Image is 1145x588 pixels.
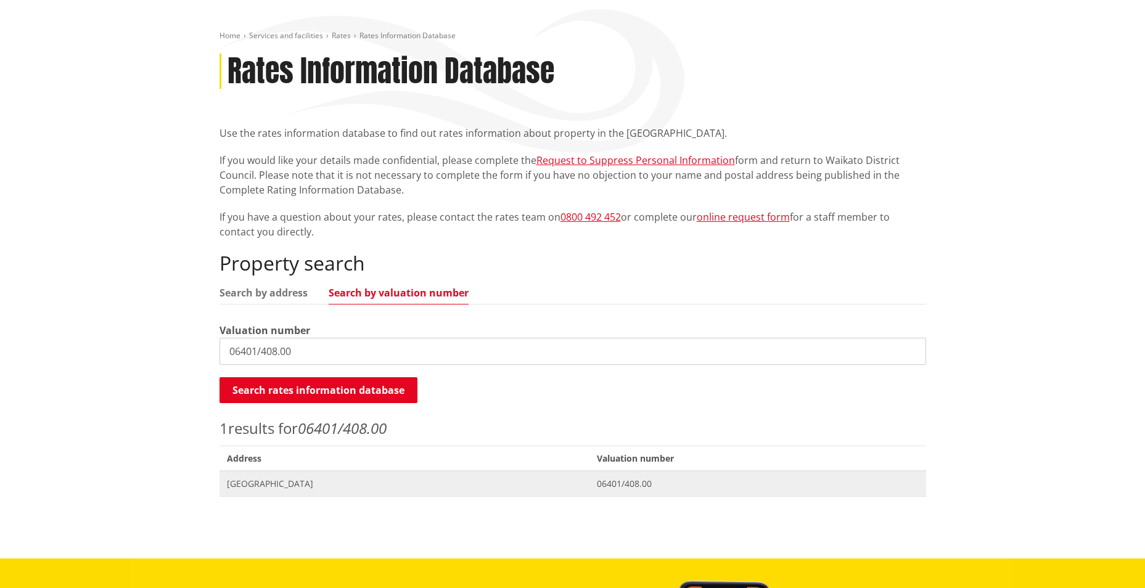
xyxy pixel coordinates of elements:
input: e.g. 03920/020.01A [220,338,926,365]
span: 06401/408.00 [597,478,919,490]
button: Search rates information database [220,377,417,403]
a: [GEOGRAPHIC_DATA] 06401/408.00 [220,471,926,496]
a: 0800 492 452 [560,210,621,224]
a: Request to Suppress Personal Information [536,153,735,167]
span: Valuation number [589,446,926,471]
span: 1 [220,418,228,438]
a: Search by valuation number [329,288,469,298]
a: Rates [332,30,351,41]
p: Use the rates information database to find out rates information about property in the [GEOGRAPHI... [220,126,926,141]
label: Valuation number [220,323,310,338]
h1: Rates Information Database [228,54,554,89]
a: Search by address [220,288,308,298]
em: 06401/408.00 [298,418,387,438]
a: Home [220,30,240,41]
p: If you would like your details made confidential, please complete the form and return to Waikato ... [220,153,926,197]
h2: Property search [220,251,926,275]
nav: breadcrumb [220,31,926,41]
span: Address [220,446,589,471]
p: If you have a question about your rates, please contact the rates team on or complete our for a s... [220,210,926,239]
a: online request form [697,210,790,224]
iframe: Messenger Launcher [1088,536,1133,581]
p: results for [220,417,926,439]
a: Services and facilities [249,30,323,41]
span: Rates Information Database [359,30,456,41]
span: [GEOGRAPHIC_DATA] [227,478,582,490]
